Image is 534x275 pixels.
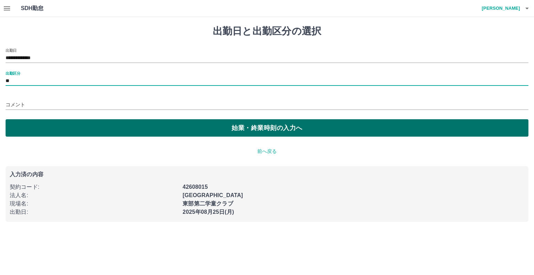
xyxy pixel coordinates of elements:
h1: 出勤日と出勤区分の選択 [6,25,528,37]
b: 東部第二学童クラブ [183,201,233,207]
p: 法人名 : [10,191,178,200]
p: 前へ戻る [6,148,528,155]
p: 入力済の内容 [10,172,524,177]
p: 現場名 : [10,200,178,208]
label: 出勤区分 [6,71,20,76]
label: 出勤日 [6,48,17,53]
p: 契約コード : [10,183,178,191]
b: 2025年08月25日(月) [183,209,234,215]
b: [GEOGRAPHIC_DATA] [183,192,243,198]
p: 出勤日 : [10,208,178,216]
b: 42608015 [183,184,208,190]
button: 始業・終業時刻の入力へ [6,119,528,137]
